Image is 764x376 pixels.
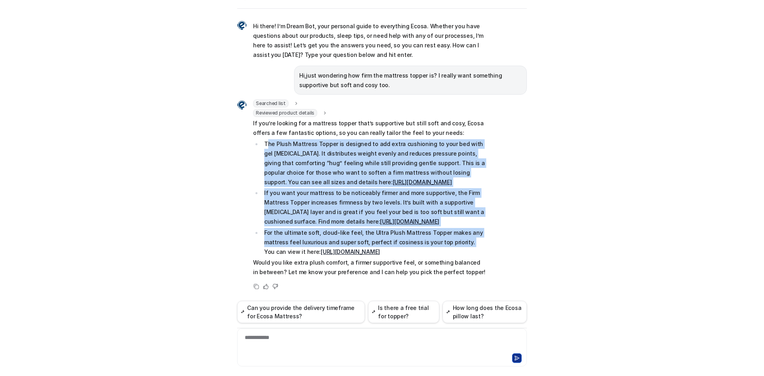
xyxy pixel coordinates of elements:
p: Hi there! I’m Dream Bot, your personal guide to everything Ecosa. Whether you have questions abou... [253,21,486,60]
a: [URL][DOMAIN_NAME] [321,248,380,255]
span: Searched list [253,99,288,107]
button: How long does the Ecosa pillow last? [442,301,527,323]
p: Would you like extra plush comfort, a firmer supportive feel, or something balanced in between? L... [253,258,486,277]
a: [URL][DOMAIN_NAME] [393,179,452,185]
p: Hi,just wondering how firm the mattress topper is? I really want something supportive but soft an... [299,71,522,90]
p: If you’re looking for a mattress topper that’s supportive but still soft and cosy, Ecosa offers a... [253,119,486,138]
p: For the ultimate soft, cloud-like feel, the Ultra Plush Mattress Topper makes any mattress feel l... [264,228,486,257]
img: Widget [237,100,247,110]
img: Widget [237,21,247,30]
p: If you want your mattress to be noticeably firmer and more supportive, the Firm Mattress Topper i... [264,188,486,226]
button: Can you provide the delivery timeframe for Ecosa Mattress? [237,301,365,323]
span: Reviewed product details [253,109,317,117]
p: The Plush Mattress Topper is designed to add extra cushioning to your bed with gel [MEDICAL_DATA]... [264,139,486,187]
button: Is there a free trial for topper? [368,301,439,323]
a: [URL][DOMAIN_NAME] [380,218,439,225]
